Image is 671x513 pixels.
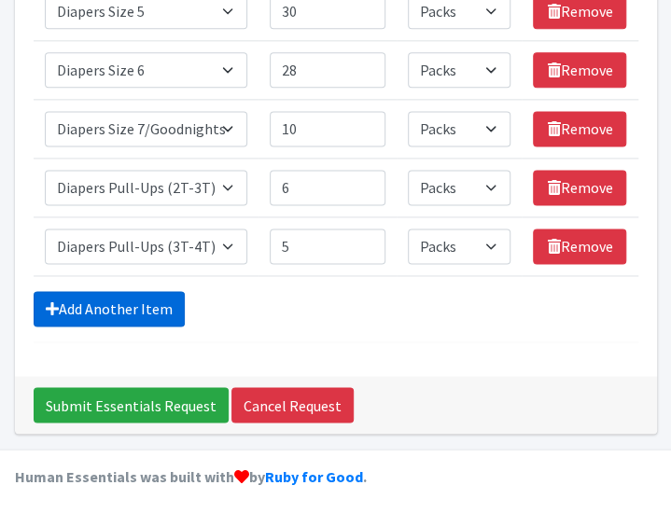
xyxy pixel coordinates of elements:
[34,291,185,326] a: Add Another Item
[533,229,626,264] a: Remove
[15,466,367,485] strong: Human Essentials was built with by .
[533,52,626,88] a: Remove
[533,170,626,205] a: Remove
[34,387,229,423] input: Submit Essentials Request
[533,111,626,146] a: Remove
[265,466,363,485] a: Ruby for Good
[231,387,354,423] a: Cancel Request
